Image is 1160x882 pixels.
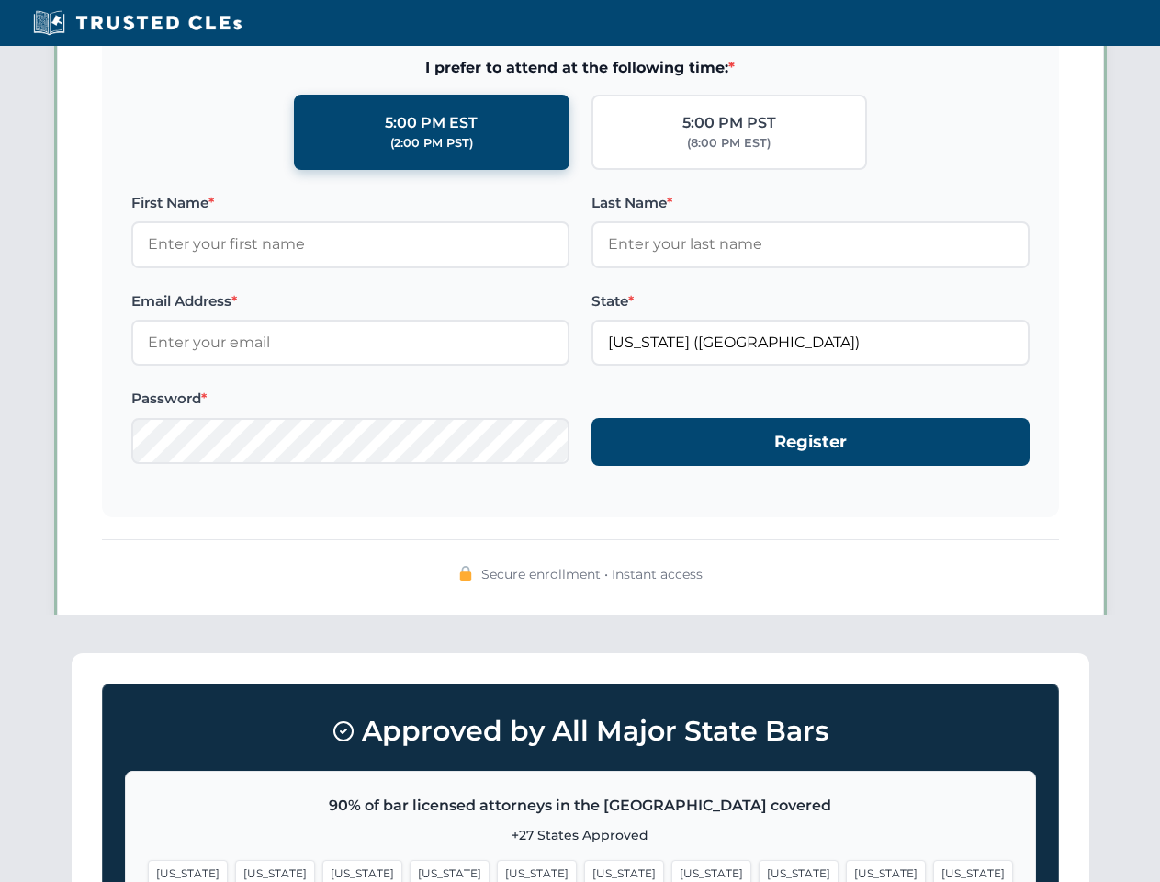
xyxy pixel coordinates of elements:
[131,192,569,214] label: First Name
[591,192,1030,214] label: Last Name
[481,564,703,584] span: Secure enrollment • Instant access
[148,794,1013,818] p: 90% of bar licensed attorneys in the [GEOGRAPHIC_DATA] covered
[131,388,569,410] label: Password
[458,566,473,581] img: 🔒
[591,320,1030,366] input: Georgia (GA)
[125,707,1036,756] h3: Approved by All Major State Bars
[385,111,478,135] div: 5:00 PM EST
[682,111,776,135] div: 5:00 PM PST
[687,134,771,153] div: (8:00 PM EST)
[148,825,1013,845] p: +27 States Approved
[390,134,473,153] div: (2:00 PM PST)
[131,221,569,267] input: Enter your first name
[591,221,1030,267] input: Enter your last name
[131,56,1030,80] span: I prefer to attend at the following time:
[591,290,1030,312] label: State
[591,418,1030,467] button: Register
[131,320,569,366] input: Enter your email
[28,9,247,37] img: Trusted CLEs
[131,290,569,312] label: Email Address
